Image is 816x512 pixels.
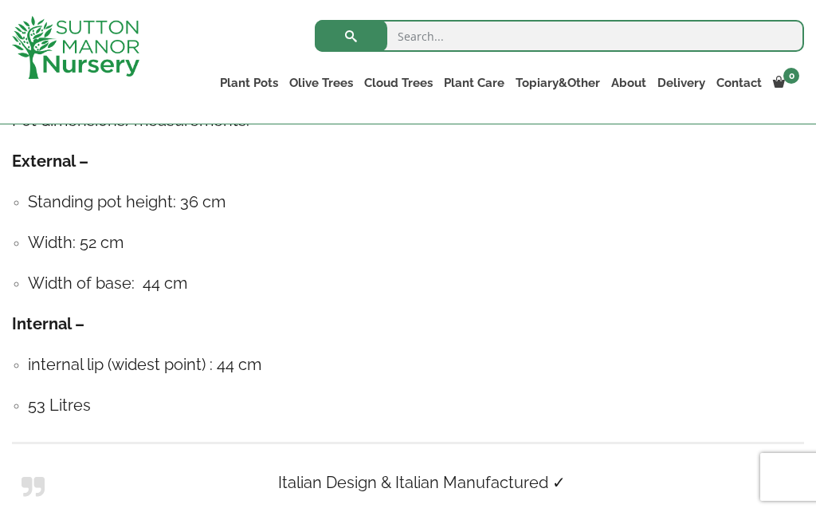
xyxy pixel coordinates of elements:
strong: External – [12,152,88,171]
a: Contact [711,72,767,94]
h4: Width of base: 44 cm [28,271,804,296]
a: Plant Care [438,72,510,94]
a: 0 [767,72,804,94]
h4: 53 Litres [28,393,804,418]
strong: Internal – [12,314,84,333]
img: logo [12,16,139,79]
a: Cloud Trees [359,72,438,94]
h4: Width: 52 cm [28,230,804,255]
a: About [606,72,652,94]
strong: Italian Design & Italian Manufactured ✓ [278,473,566,492]
a: Plant Pots [214,72,284,94]
a: Topiary&Other [510,72,606,94]
h4: internal lip (widest point) : 44 cm [28,352,804,377]
span: 0 [783,68,799,84]
h4: Standing pot height: 36 cm [28,190,804,215]
a: Olive Trees [284,72,359,94]
a: Delivery [652,72,711,94]
input: Search... [315,20,804,52]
